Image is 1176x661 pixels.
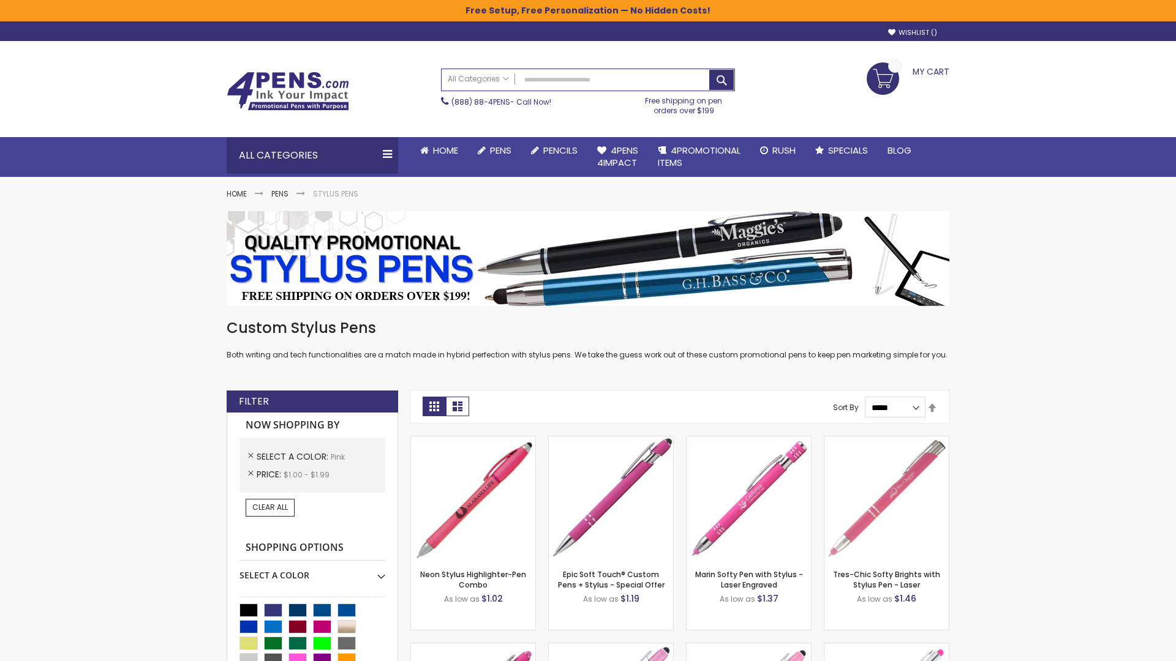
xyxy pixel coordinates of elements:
[648,137,750,177] a: 4PROMOTIONALITEMS
[239,395,269,408] strong: Filter
[411,436,535,561] img: Neon Stylus Highlighter-Pen Combo-Pink
[410,137,468,164] a: Home
[433,144,458,157] span: Home
[633,91,736,116] div: Free shipping on pen orders over $199
[420,569,526,589] a: Neon Stylus Highlighter-Pen Combo
[246,499,295,516] a: Clear All
[720,594,755,604] span: As low as
[331,452,345,462] span: Pink
[271,189,288,199] a: Pens
[448,74,509,84] span: All Categories
[888,28,937,37] a: Wishlist
[257,450,331,463] span: Select A Color
[444,594,480,604] span: As low as
[549,436,673,561] img: 4P-MS8B-Pink
[833,402,859,413] label: Sort By
[284,469,330,480] span: $1.00 - $1.99
[227,137,398,174] div: All Categories
[468,137,521,164] a: Pens
[411,436,535,446] a: Neon Stylus Highlighter-Pen Combo-Pink
[239,413,385,438] strong: Now Shopping by
[583,594,619,604] span: As low as
[252,502,288,512] span: Clear All
[543,144,578,157] span: Pencils
[687,643,811,653] a: Ellipse Stylus Pen - ColorJet-Pink
[313,189,358,199] strong: Stylus Pens
[227,318,949,338] h1: Custom Stylus Pens
[451,97,551,107] span: - Call Now!
[481,592,503,605] span: $1.02
[824,436,949,446] a: Tres-Chic Softy Brights with Stylus Pen - Laser-Pink
[549,643,673,653] a: Ellipse Stylus Pen - LaserMax-Pink
[227,72,349,111] img: 4Pens Custom Pens and Promotional Products
[558,569,665,589] a: Epic Soft Touch® Custom Pens + Stylus - Special Offer
[227,189,247,199] a: Home
[239,561,385,581] div: Select A Color
[423,397,446,416] strong: Grid
[828,144,868,157] span: Specials
[490,144,511,157] span: Pens
[549,436,673,446] a: 4P-MS8B-Pink
[587,137,648,177] a: 4Pens4impact
[805,137,878,164] a: Specials
[597,144,638,169] span: 4Pens 4impact
[888,144,911,157] span: Blog
[451,97,510,107] a: (888) 88-4PENS
[521,137,587,164] a: Pencils
[824,643,949,653] a: Tres-Chic Softy with Stylus Top Pen - ColorJet-Pink
[750,137,805,164] a: Rush
[687,436,811,446] a: Marin Softy Pen with Stylus - Laser Engraved-Pink
[695,569,803,589] a: Marin Softy Pen with Stylus - Laser Engraved
[878,137,921,164] a: Blog
[833,569,940,589] a: Tres-Chic Softy Brights with Stylus Pen - Laser
[411,643,535,653] a: Ellipse Softy Brights with Stylus Pen - Laser-Pink
[687,436,811,561] img: Marin Softy Pen with Stylus - Laser Engraved-Pink
[227,318,949,360] div: Both writing and tech functionalities are a match made in hybrid perfection with stylus pens. We ...
[620,592,639,605] span: $1.19
[442,69,515,89] a: All Categories
[239,535,385,561] strong: Shopping Options
[824,436,949,561] img: Tres-Chic Softy Brights with Stylus Pen - Laser-Pink
[257,468,284,480] span: Price
[857,594,892,604] span: As low as
[227,211,949,306] img: Stylus Pens
[894,592,916,605] span: $1.46
[757,592,778,605] span: $1.37
[772,144,796,157] span: Rush
[658,144,741,169] span: 4PROMOTIONAL ITEMS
